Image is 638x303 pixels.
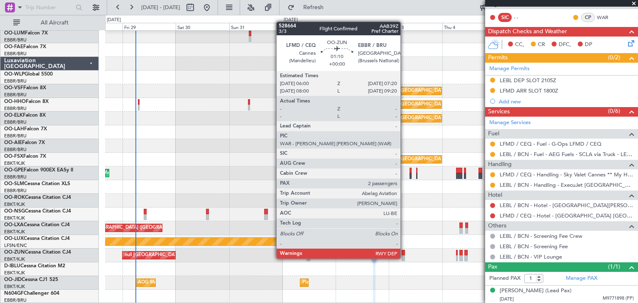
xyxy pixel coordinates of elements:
button: Refresh [284,1,334,14]
span: Services [488,107,510,117]
a: LEBL / BCN - Screening Fee [500,243,568,250]
a: Manage Services [489,119,531,127]
a: EBBR/BRU [4,174,27,180]
a: EBBR/BRU [4,188,27,194]
div: Sat 30 [176,23,229,30]
a: EBKT/KJK [4,256,25,262]
a: LEBL / BCN - VIP Lounge [500,253,562,260]
a: LEBL / BCN - Fuel - AEG Fuels - SCLA via Truck - LEBL / BCN [500,151,634,158]
label: Planned PAX [489,274,520,283]
a: EBKT/KJK [4,215,25,221]
a: OO-JIDCessna CJ1 525 [4,277,58,282]
div: Tue 2 [336,23,389,30]
div: LEBL DEP SLOT 2105Z [500,77,556,84]
span: M9771898 (PP) [603,295,634,302]
span: DFC, [559,41,571,49]
a: OO-HHOFalcon 8X [4,99,49,104]
span: CC, [515,41,524,49]
a: OO-GPEFalcon 900EX EASy II [4,168,73,173]
a: LFMD / CEQ - Fuel - G-Ops LFMD / CEQ [500,140,601,147]
a: Manage Permits [489,65,530,73]
div: Sun 31 [229,23,282,30]
span: Pax [488,262,497,272]
div: Planned Maint Kortrijk-[GEOGRAPHIC_DATA] [302,276,399,289]
a: OO-LUXCessna Citation CJ4 [4,236,70,241]
a: OO-FSXFalcon 7X [4,154,46,159]
span: Others [488,221,506,231]
a: Manage PAX [566,274,597,283]
a: D-IBLUCessna Citation M2 [4,264,65,269]
span: OO-ROK [4,195,25,200]
div: - - [514,14,532,21]
span: OO-LUM [4,31,25,36]
span: OO-LUX [4,236,24,241]
span: OO-WLP [4,72,25,77]
a: EBKT/KJK [4,283,25,290]
div: Planned Maint [GEOGRAPHIC_DATA] ([GEOGRAPHIC_DATA] National) [59,222,209,234]
span: OO-ELK [4,113,23,118]
a: OO-ROKCessna Citation CJ4 [4,195,71,200]
a: OO-ZUNCessna Citation CJ4 [4,250,71,255]
a: OO-SLMCessna Citation XLS [4,181,70,186]
div: [DATE] [107,17,121,24]
a: EBKT/KJK [4,160,25,166]
a: LEBL / BCN - Handling - ExecuJet [GEOGRAPHIC_DATA] [PERSON_NAME]/BCN [500,181,634,188]
div: null [GEOGRAPHIC_DATA] ([GEOGRAPHIC_DATA]) [391,112,499,125]
a: LFSN/ENC [4,242,27,249]
span: [DATE] - [DATE] [141,4,180,11]
a: EBBR/BRU [4,147,27,153]
a: EBKT/KJK [4,229,25,235]
a: OO-FAEFalcon 7X [4,44,46,49]
div: AOG Maint Kortrijk-[GEOGRAPHIC_DATA] [138,276,228,289]
a: LFMD / CEQ - Hotel - [GEOGRAPHIC_DATA] [GEOGRAPHIC_DATA] LFMD / CEQ [500,212,634,219]
span: OO-VSF [4,86,23,90]
div: Mon 1 [282,23,336,30]
span: (0/2) [608,53,620,62]
span: All Aircraft [22,20,88,26]
a: WAR [597,14,616,21]
div: Fri 29 [123,23,176,30]
div: null [GEOGRAPHIC_DATA]-[GEOGRAPHIC_DATA] [125,249,230,261]
span: OO-ZUN [4,250,25,255]
a: EBBR/BRU [4,105,27,112]
div: Wed 3 [389,23,442,30]
div: null [GEOGRAPHIC_DATA]-[GEOGRAPHIC_DATA] [391,153,496,166]
span: Handling [488,160,512,169]
a: LEBL / BCN - Screening Fee Crew [500,232,582,239]
a: OO-LXACessna Citation CJ4 [4,222,70,227]
span: OO-LAH [4,127,24,132]
a: LFMD / CEQ - Handling - Sky Valet Cannes ** My Handling**LFMD / CEQ [500,171,634,178]
a: LEBL / BCN - Hotel - [GEOGRAPHIC_DATA][PERSON_NAME] / [GEOGRAPHIC_DATA] [500,202,634,209]
span: [DATE] [500,296,514,302]
a: OO-VSFFalcon 8X [4,86,46,90]
a: EBKT/KJK [4,270,25,276]
div: [PERSON_NAME] (Lead Pax) [500,287,572,295]
a: EBBR/BRU [4,37,27,43]
span: Hotel [488,191,502,200]
button: All Aircraft [9,16,90,29]
span: OO-JID [4,277,22,282]
div: SIC [498,13,512,22]
a: EBBR/BRU [4,133,27,139]
span: DP [585,41,592,49]
span: Refresh [296,5,331,10]
span: OO-SLM [4,181,24,186]
a: OO-LUMFalcon 7X [4,31,48,36]
a: EBBR/BRU [4,78,27,84]
a: EBBR/BRU [4,51,27,57]
a: EBBR/BRU [4,92,27,98]
div: Thu 4 [442,23,496,30]
a: N604GFChallenger 604 [4,291,59,296]
span: (0/6) [608,107,620,115]
span: N604GF [4,291,24,296]
span: OO-LXA [4,222,24,227]
a: OO-AIEFalcon 7X [4,140,45,145]
div: null [GEOGRAPHIC_DATA] ([GEOGRAPHIC_DATA]) [391,85,499,97]
span: Fuel [488,129,499,139]
span: OO-AIE [4,140,22,145]
a: EBKT/KJK [4,201,25,208]
div: [DATE] [284,17,298,24]
span: Dispatch Checks and Weather [488,27,567,37]
span: OO-FSX [4,154,23,159]
span: OO-GPE [4,168,24,173]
